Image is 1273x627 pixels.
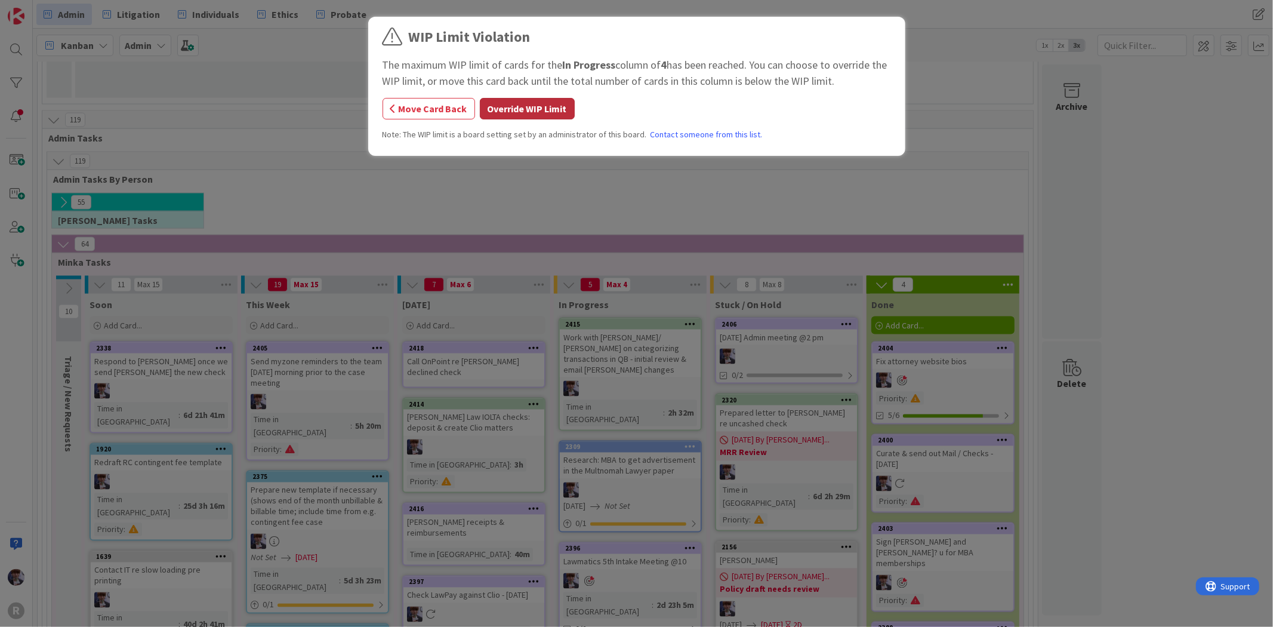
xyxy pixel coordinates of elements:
div: The maximum WIP limit of cards for the column of has been reached. You can choose to override the... [383,57,891,89]
button: Move Card Back [383,98,475,119]
b: 4 [661,58,667,72]
a: Contact someone from this list. [651,128,763,141]
span: Support [25,2,54,16]
button: Override WIP Limit [480,98,575,119]
b: In Progress [563,58,616,72]
div: Note: The WIP limit is a board setting set by an administrator of this board. [383,128,891,141]
div: WIP Limit Violation [409,26,531,48]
